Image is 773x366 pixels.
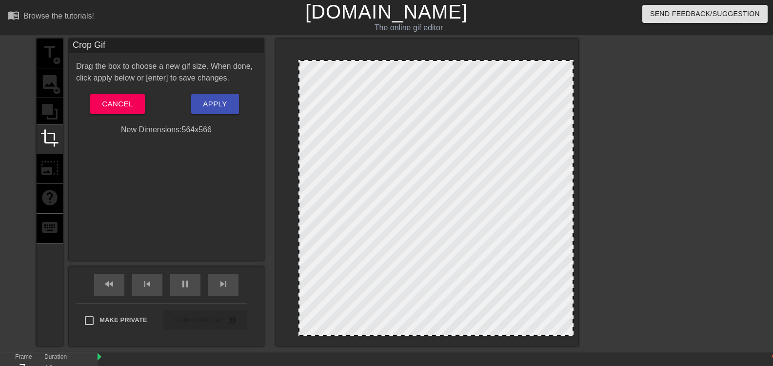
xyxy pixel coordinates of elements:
[40,129,59,147] span: crop
[262,22,555,34] div: The online gif editor
[203,98,227,110] span: Apply
[23,12,94,20] div: Browse the tutorials!
[8,9,94,24] a: Browse the tutorials!
[69,39,264,53] div: Crop Gif
[141,278,153,290] span: skip_previous
[102,98,133,110] span: Cancel
[218,278,229,290] span: skip_next
[69,124,264,136] div: New Dimensions: 564 x 566
[179,278,191,290] span: pause
[650,8,760,20] span: Send Feedback/Suggestion
[305,1,468,22] a: [DOMAIN_NAME]
[8,9,20,21] span: menu_book
[90,94,144,114] button: Cancel
[99,315,147,325] span: Make Private
[191,94,238,114] button: Apply
[69,61,264,84] div: Drag the box to choose a new gif size. When done, click apply below or [enter] to save changes.
[44,354,67,360] label: Duration
[642,5,768,23] button: Send Feedback/Suggestion
[103,278,115,290] span: fast_rewind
